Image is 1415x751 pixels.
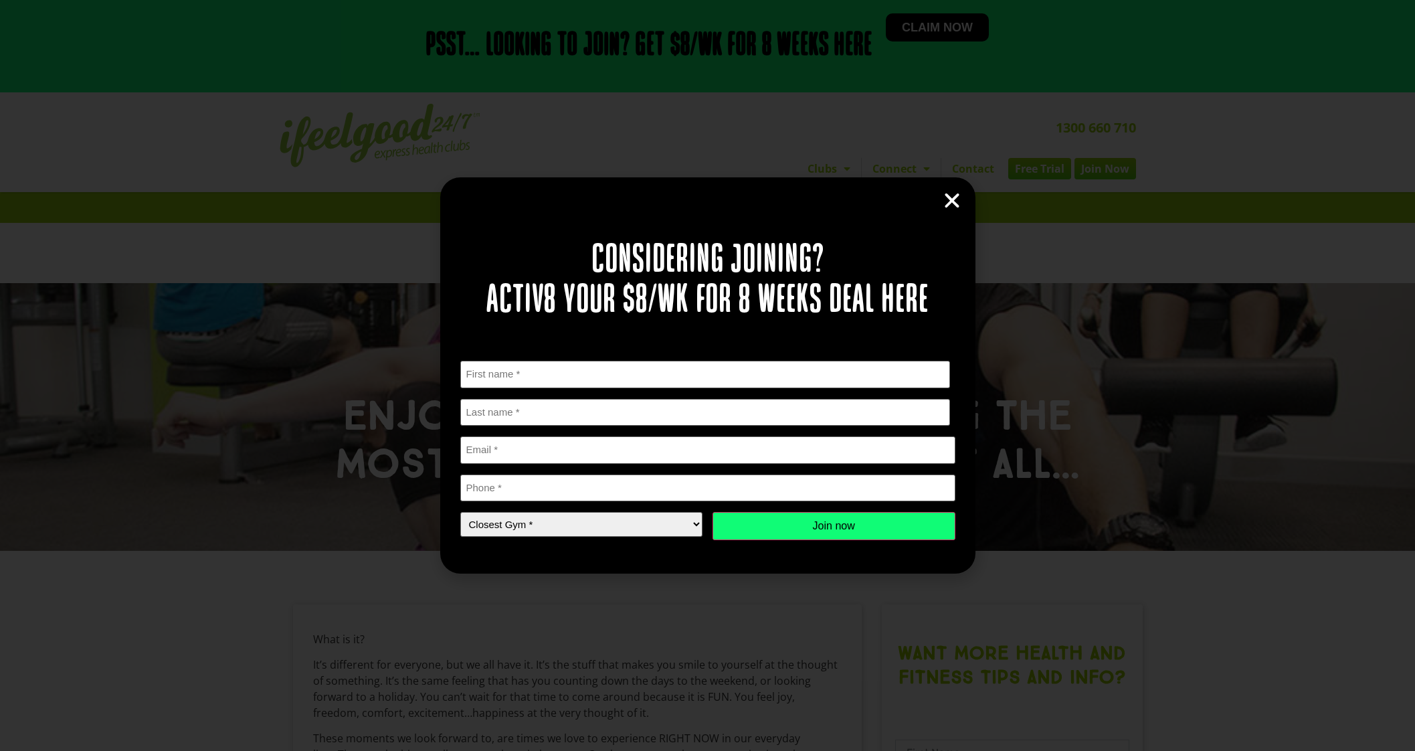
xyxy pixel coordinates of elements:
[460,399,951,426] input: Last name *
[460,361,951,388] input: First name *
[713,512,955,540] input: Join now
[460,436,955,464] input: Email *
[460,241,955,321] h2: Considering joining? Activ8 your $8/wk for 8 weeks deal here
[942,191,962,211] a: Close
[460,475,955,502] input: Phone *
